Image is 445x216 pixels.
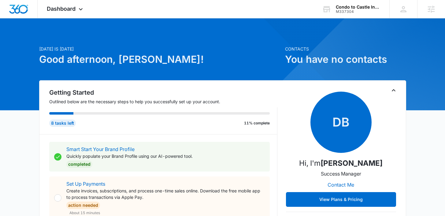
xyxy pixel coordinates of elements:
[61,36,66,40] img: tab_keywords_by_traffic_grey.svg
[49,119,76,127] div: 8 tasks left
[66,153,193,159] p: Quickly populate your Brand Profile using our AI-powered tool.
[336,9,380,14] div: account id
[49,88,277,97] h2: Getting Started
[66,146,135,152] a: Smart Start Your Brand Profile
[17,36,21,40] img: tab_domain_overview_orange.svg
[310,92,372,153] span: DB
[299,158,383,169] p: Hi, I'm
[321,177,360,192] button: Contact Me
[16,16,67,21] div: Domain: [DOMAIN_NAME]
[39,52,281,67] h1: Good afternoon, [PERSON_NAME]!
[39,46,281,52] p: [DATE] is [DATE]
[321,159,383,168] strong: [PERSON_NAME]
[285,52,406,67] h1: You have no contacts
[66,202,100,209] div: Action Needed
[23,36,55,40] div: Domain Overview
[17,10,30,15] div: v 4.0.25
[69,210,100,216] span: About 15 minutes
[10,16,15,21] img: website_grey.svg
[66,161,92,168] div: Completed
[244,120,270,126] p: 11% complete
[390,87,397,94] button: Toggle Collapse
[286,192,396,207] button: View Plans & Pricing
[336,5,380,9] div: account name
[321,170,361,177] p: Success Manager
[66,181,105,187] a: Set Up Payments
[285,46,406,52] p: Contacts
[49,98,277,105] p: Outlined below are the necessary steps to help you successfully set up your account.
[68,36,103,40] div: Keywords by Traffic
[47,6,76,12] span: Dashboard
[10,10,15,15] img: logo_orange.svg
[66,188,265,200] p: Create invoices, subscriptions, and process one-time sales online. Download the free mobile app t...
